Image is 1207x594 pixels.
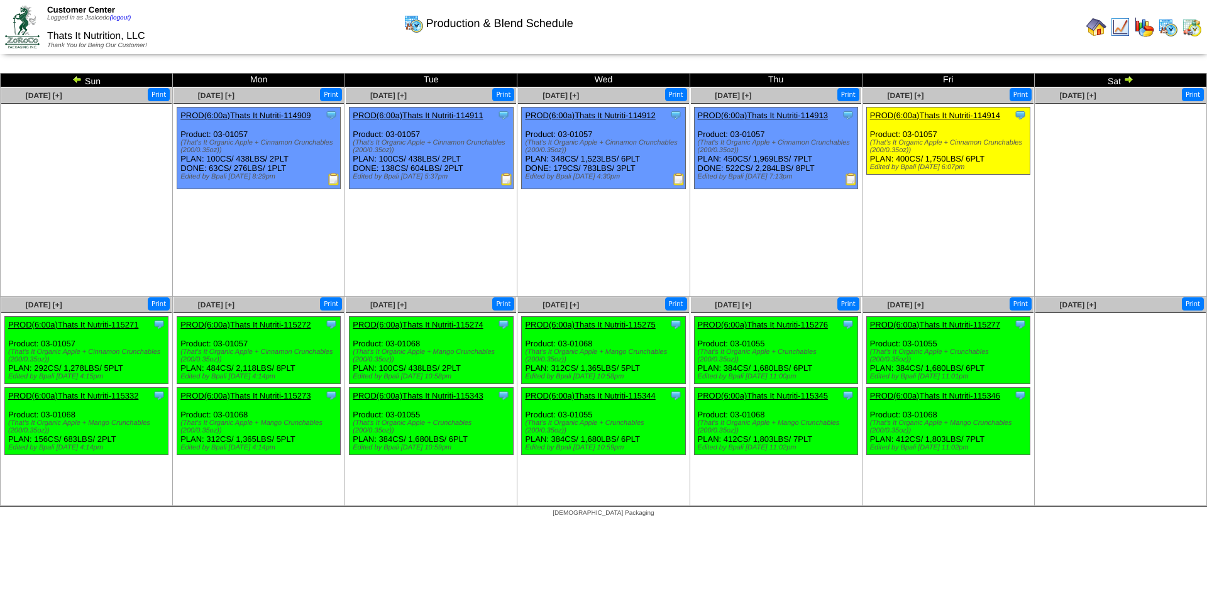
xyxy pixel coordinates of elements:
img: Production Report [500,173,513,185]
div: Product: 03-01055 PLAN: 384CS / 1,680LBS / 6PLT [866,317,1030,384]
td: Wed [517,74,690,87]
div: Product: 03-01057 PLAN: 292CS / 1,278LBS / 5PLT [5,317,168,384]
img: Tooltip [842,318,854,331]
div: (That's It Organic Apple + Mango Crunchables (200/0.35oz)) [698,419,857,434]
td: Sat [1034,74,1206,87]
a: [DATE] [+] [543,91,579,100]
div: (That's It Organic Apple + Mango Crunchables (200/0.35oz)) [180,419,340,434]
div: (That's It Organic Apple + Mango Crunchables (200/0.35oz)) [353,348,512,363]
img: Tooltip [497,109,510,121]
a: PROD(6:00a)Thats It Nutriti-115346 [870,391,1000,400]
a: PROD(6:00a)Thats It Nutriti-114911 [353,111,483,120]
a: PROD(6:00a)Thats It Nutriti-115345 [698,391,828,400]
div: Edited by Bpali [DATE] 7:13pm [698,173,857,180]
img: graph.gif [1134,17,1154,37]
img: Tooltip [325,109,338,121]
div: Product: 03-01068 PLAN: 412CS / 1,803LBS / 7PLT [694,388,857,455]
a: [DATE] [+] [26,300,62,309]
a: PROD(6:00a)Thats It Nutriti-114909 [180,111,311,120]
img: ZoRoCo_Logo(Green%26Foil)%20jpg.webp [5,6,40,48]
div: (That's It Organic Apple + Crunchables (200/0.35oz)) [870,348,1030,363]
td: Fri [862,74,1034,87]
span: [DATE] [+] [887,300,923,309]
span: [DATE] [+] [1060,91,1096,100]
div: (That's It Organic Apple + Mango Crunchables (200/0.35oz)) [8,419,168,434]
img: Tooltip [842,109,854,121]
img: line_graph.gif [1110,17,1130,37]
div: (That's It Organic Apple + Cinnamon Crunchables (200/0.35oz)) [353,139,512,154]
div: Product: 03-01068 PLAN: 412CS / 1,803LBS / 7PLT [866,388,1030,455]
div: Product: 03-01057 PLAN: 100CS / 438LBS / 2PLT DONE: 138CS / 604LBS / 2PLT [350,107,513,189]
div: Product: 03-01057 PLAN: 100CS / 438LBS / 2PLT DONE: 63CS / 276LBS / 1PLT [177,107,341,189]
a: PROD(6:00a)Thats It Nutriti-115274 [353,320,483,329]
a: PROD(6:00a)Thats It Nutriti-114912 [525,111,655,120]
span: [DATE] [+] [543,300,579,309]
button: Print [320,297,342,311]
img: arrowright.gif [1123,74,1133,84]
a: [DATE] [+] [1060,300,1096,309]
div: Edited by Bpali [DATE] 4:15pm [8,373,168,380]
div: (That's It Organic Apple + Crunchables (200/0.35oz)) [525,419,685,434]
img: home.gif [1086,17,1106,37]
a: PROD(6:00a)Thats It Nutriti-115271 [8,320,138,329]
div: Product: 03-01057 PLAN: 348CS / 1,523LBS / 6PLT DONE: 179CS / 783LBS / 3PLT [522,107,685,189]
div: Edited by Bpali [DATE] 10:59pm [353,444,512,451]
div: Product: 03-01055 PLAN: 384CS / 1,680LBS / 6PLT [694,317,857,384]
button: Print [665,297,687,311]
img: Production Report [673,173,685,185]
td: Thu [690,74,862,87]
a: [DATE] [+] [26,91,62,100]
img: Tooltip [842,389,854,402]
span: Production & Blend Schedule [426,17,573,30]
a: PROD(6:00a)Thats It Nutriti-115273 [180,391,311,400]
div: (That's It Organic Apple + Cinnamon Crunchables (200/0.35oz)) [180,139,340,154]
button: Print [148,88,170,101]
img: Tooltip [497,318,510,331]
span: Thats It Nutrition, LLC [47,31,145,41]
a: [DATE] [+] [715,300,751,309]
a: [DATE] [+] [198,91,234,100]
div: (That's It Organic Apple + Cinnamon Crunchables (200/0.35oz)) [8,348,168,363]
img: Tooltip [497,389,510,402]
div: Edited by Bpali [DATE] 10:59pm [525,444,685,451]
a: [DATE] [+] [198,300,234,309]
div: (That's It Organic Apple + Mango Crunchables (200/0.35oz)) [525,348,685,363]
div: (That's It Organic Apple + Cinnamon Crunchables (200/0.35oz)) [180,348,340,363]
button: Print [492,88,514,101]
div: Edited by Bpali [DATE] 8:29pm [180,173,340,180]
div: Edited by Bpali [DATE] 11:02pm [698,444,857,451]
a: PROD(6:00a)Thats It Nutriti-115344 [525,391,655,400]
a: PROD(6:00a)Thats It Nutriti-114913 [698,111,828,120]
span: [DATE] [+] [370,91,407,100]
a: PROD(6:00a)Thats It Nutriti-115277 [870,320,1000,329]
div: Product: 03-01068 PLAN: 312CS / 1,365LBS / 5PLT [522,317,685,384]
a: [DATE] [+] [370,300,407,309]
div: (That's It Organic Apple + Cinnamon Crunchables (200/0.35oz)) [698,139,857,154]
img: calendarinout.gif [1182,17,1202,37]
button: Print [492,297,514,311]
img: Tooltip [153,389,165,402]
a: [DATE] [+] [715,91,751,100]
button: Print [1182,297,1204,311]
a: [DATE] [+] [887,91,923,100]
div: Product: 03-01055 PLAN: 384CS / 1,680LBS / 6PLT [522,388,685,455]
div: Edited by Bpali [DATE] 5:37pm [353,173,512,180]
button: Print [320,88,342,101]
button: Print [837,88,859,101]
a: PROD(6:00a)Thats It Nutriti-114914 [870,111,1000,120]
a: PROD(6:00a)Thats It Nutriti-115275 [525,320,655,329]
span: [DEMOGRAPHIC_DATA] Packaging [553,510,654,517]
div: Edited by Bpali [DATE] 4:30pm [525,173,685,180]
div: (That's It Organic Apple + Cinnamon Crunchables (200/0.35oz)) [870,139,1030,154]
div: Edited by Bpali [DATE] 4:14pm [180,373,340,380]
div: Edited by Bpali [DATE] 4:14pm [180,444,340,451]
img: Tooltip [670,389,682,402]
div: Edited by Bpali [DATE] 11:01pm [870,373,1030,380]
a: (logout) [109,14,131,21]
